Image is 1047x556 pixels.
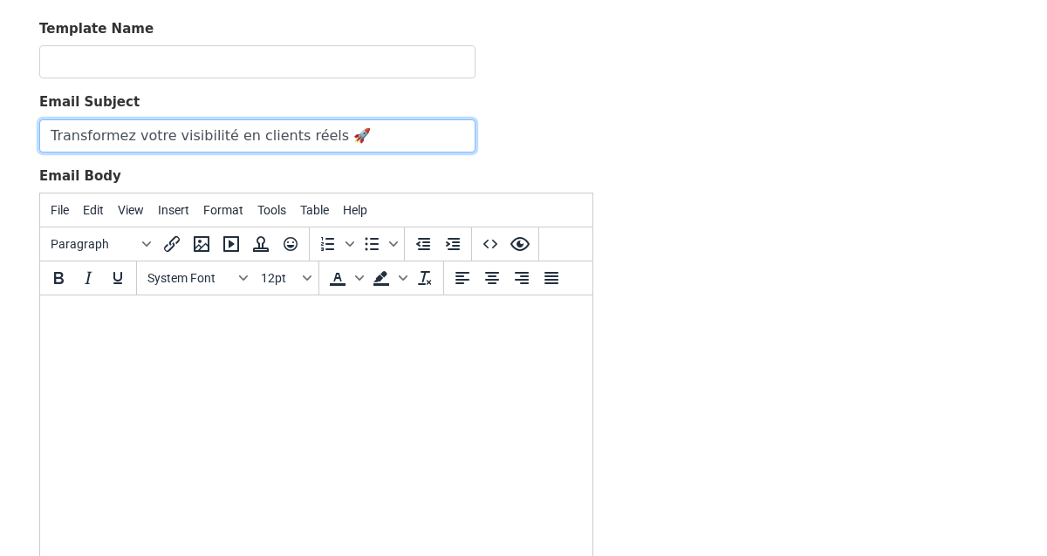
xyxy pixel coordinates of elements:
[51,237,136,251] span: Paragraph
[257,203,286,217] span: Tools
[438,229,468,259] button: Increase indent
[960,472,1047,556] iframe: Chat Widget
[537,263,566,293] button: Justify
[39,19,154,39] label: Template Name
[505,229,535,259] button: Preview
[366,263,410,293] div: Background color
[203,203,243,217] span: Format
[73,263,103,293] button: Italic
[44,263,73,293] button: Bold
[408,229,438,259] button: Decrease indent
[216,229,246,259] button: Insert/edit media
[103,263,133,293] button: Underline
[39,166,121,186] label: Email Body
[357,229,400,259] div: Bullet list
[410,263,440,293] button: Clear formatting
[276,229,305,259] button: Emoticons
[83,203,104,217] span: Edit
[507,263,537,293] button: Align right
[477,263,507,293] button: Align center
[44,229,157,259] button: Blocks
[51,203,69,217] span: File
[147,271,233,285] span: System Font
[476,229,505,259] button: Source code
[140,263,254,293] button: Fonts
[323,263,366,293] div: Text color
[261,271,299,285] span: 12pt
[246,229,276,259] button: Insert template
[158,203,189,217] span: Insert
[118,203,144,217] span: View
[448,263,477,293] button: Align left
[187,229,216,259] button: Insert/edit image
[343,203,367,217] span: Help
[39,92,140,112] label: Email Subject
[313,229,357,259] div: Numbered list
[300,203,329,217] span: Table
[254,263,315,293] button: Font sizes
[157,229,187,259] button: Insert/edit link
